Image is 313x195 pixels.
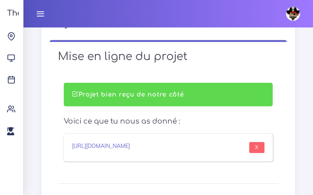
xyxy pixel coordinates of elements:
[72,91,264,98] h4: Projet bien reçu de notre côté
[5,9,88,18] h3: The Hacking Project
[286,7,300,21] img: avatar
[282,2,306,25] a: avatar
[58,50,279,64] h1: Mise en ligne du projet
[64,117,273,126] h4: Voici ce que tu nous as donné :
[249,142,264,153] input: X
[72,142,130,149] a: [URL][DOMAIN_NAME]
